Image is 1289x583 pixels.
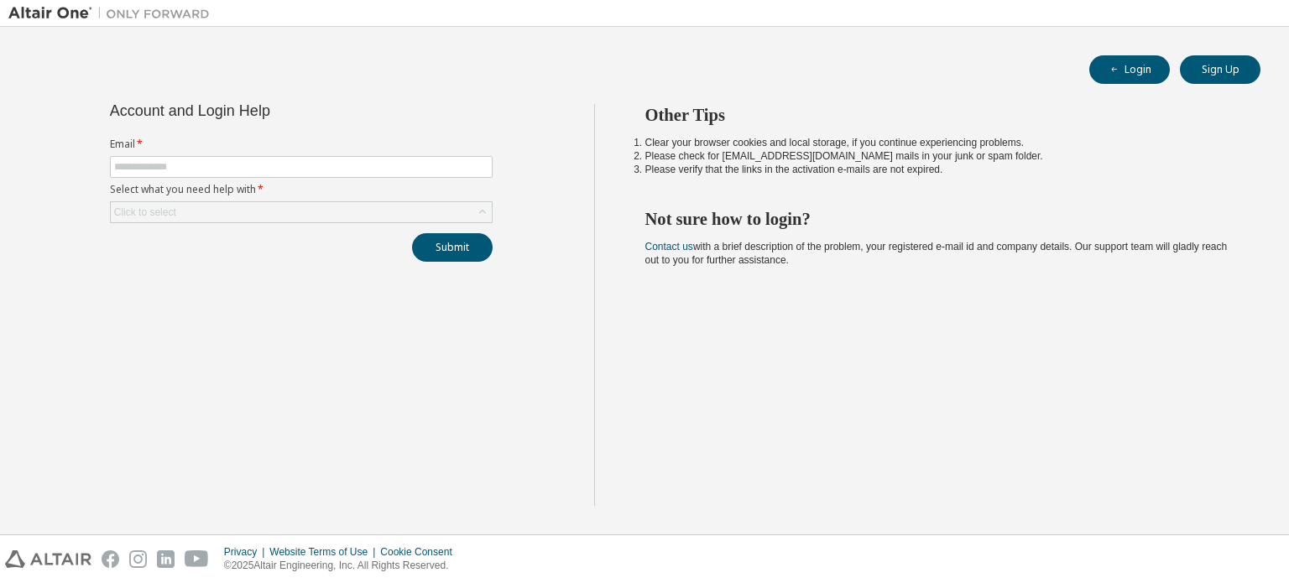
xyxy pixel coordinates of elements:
h2: Not sure how to login? [645,208,1231,230]
img: facebook.svg [102,550,119,568]
li: Please verify that the links in the activation e-mails are not expired. [645,163,1231,176]
button: Login [1089,55,1170,84]
p: © 2025 Altair Engineering, Inc. All Rights Reserved. [224,559,462,573]
label: Select what you need help with [110,183,493,196]
button: Submit [412,233,493,262]
div: Cookie Consent [380,545,462,559]
img: instagram.svg [129,550,147,568]
img: Altair One [8,5,218,22]
span: with a brief description of the problem, your registered e-mail id and company details. Our suppo... [645,241,1228,266]
a: Contact us [645,241,693,252]
h2: Other Tips [645,104,1231,126]
img: altair_logo.svg [5,550,91,568]
div: Click to select [111,202,492,222]
img: youtube.svg [185,550,209,568]
div: Click to select [114,206,176,219]
img: linkedin.svg [157,550,175,568]
label: Email [110,138,493,151]
li: Please check for [EMAIL_ADDRESS][DOMAIN_NAME] mails in your junk or spam folder. [645,149,1231,163]
div: Account and Login Help [110,104,416,117]
div: Privacy [224,545,269,559]
button: Sign Up [1180,55,1260,84]
li: Clear your browser cookies and local storage, if you continue experiencing problems. [645,136,1231,149]
div: Website Terms of Use [269,545,380,559]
